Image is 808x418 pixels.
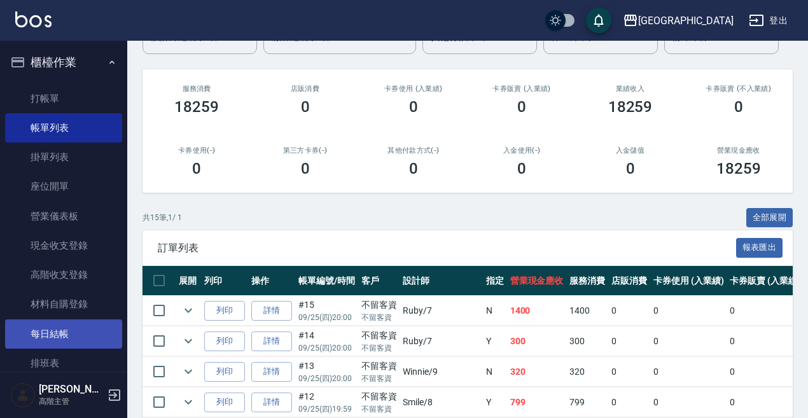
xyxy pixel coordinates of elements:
[608,387,650,417] td: 0
[483,146,561,155] h2: 入金使用(-)
[295,326,358,356] td: #14
[15,11,52,27] img: Logo
[483,357,507,387] td: N
[39,396,104,407] p: 高階主管
[700,85,777,93] h2: 卡券販賣 (不入業績)
[746,208,793,228] button: 全部展開
[507,296,567,326] td: 1400
[608,357,650,387] td: 0
[586,8,611,33] button: save
[608,326,650,356] td: 0
[5,84,122,113] a: 打帳單
[5,202,122,231] a: 營業儀表板
[591,85,669,93] h2: 業績收入
[375,146,452,155] h2: 其他付款方式(-)
[295,266,358,296] th: 帳單編號/時間
[298,373,355,384] p: 09/25 (四) 20:00
[727,357,804,387] td: 0
[727,266,804,296] th: 卡券販賣 (入業績)
[566,266,608,296] th: 服務消費
[295,296,358,326] td: #15
[179,331,198,351] button: expand row
[744,9,793,32] button: 登出
[361,390,397,403] div: 不留客資
[507,326,567,356] td: 300
[483,85,561,93] h2: 卡券販賣 (入業績)
[608,98,653,116] h3: 18259
[736,238,783,258] button: 報表匯出
[591,146,669,155] h2: 入金儲值
[400,387,482,417] td: Smile /8
[566,387,608,417] td: 799
[174,98,219,116] h3: 18259
[266,85,344,93] h2: 店販消費
[204,301,245,321] button: 列印
[650,387,727,417] td: 0
[5,113,122,143] a: 帳單列表
[251,331,292,351] a: 詳情
[179,393,198,412] button: expand row
[650,326,727,356] td: 0
[650,266,727,296] th: 卡券使用 (入業績)
[251,362,292,382] a: 詳情
[301,160,310,178] h3: 0
[251,301,292,321] a: 詳情
[248,266,295,296] th: 操作
[176,266,201,296] th: 展開
[361,329,397,342] div: 不留客資
[566,357,608,387] td: 320
[298,403,355,415] p: 09/25 (四) 19:59
[566,326,608,356] td: 300
[608,296,650,326] td: 0
[727,326,804,356] td: 0
[361,359,397,373] div: 不留客資
[266,146,344,155] h2: 第三方卡券(-)
[179,301,198,320] button: expand row
[361,403,397,415] p: 不留客資
[727,387,804,417] td: 0
[566,296,608,326] td: 1400
[158,85,235,93] h3: 服務消費
[507,266,567,296] th: 營業現金應收
[298,312,355,323] p: 09/25 (四) 20:00
[5,231,122,260] a: 現金收支登錄
[483,296,507,326] td: N
[5,172,122,201] a: 座位開單
[736,241,783,253] a: 報表匯出
[400,357,482,387] td: Winnie /9
[638,13,734,29] div: [GEOGRAPHIC_DATA]
[158,146,235,155] h2: 卡券使用(-)
[507,357,567,387] td: 320
[650,357,727,387] td: 0
[298,342,355,354] p: 09/25 (四) 20:00
[204,331,245,351] button: 列印
[608,266,650,296] th: 店販消費
[158,242,736,254] span: 訂單列表
[483,266,507,296] th: 指定
[295,387,358,417] td: #12
[650,296,727,326] td: 0
[361,342,397,354] p: 不留客資
[5,260,122,289] a: 高階收支登錄
[626,160,635,178] h3: 0
[517,160,526,178] h3: 0
[179,362,198,381] button: expand row
[517,98,526,116] h3: 0
[700,146,777,155] h2: 營業現金應收
[5,46,122,79] button: 櫃檯作業
[361,373,397,384] p: 不留客資
[358,266,400,296] th: 客戶
[201,266,248,296] th: 列印
[409,160,418,178] h3: 0
[716,160,761,178] h3: 18259
[409,98,418,116] h3: 0
[301,98,310,116] h3: 0
[727,296,804,326] td: 0
[10,382,36,408] img: Person
[39,383,104,396] h5: [PERSON_NAME]
[400,326,482,356] td: Ruby /7
[5,319,122,349] a: 每日結帳
[734,98,743,116] h3: 0
[400,266,482,296] th: 設計師
[204,362,245,382] button: 列印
